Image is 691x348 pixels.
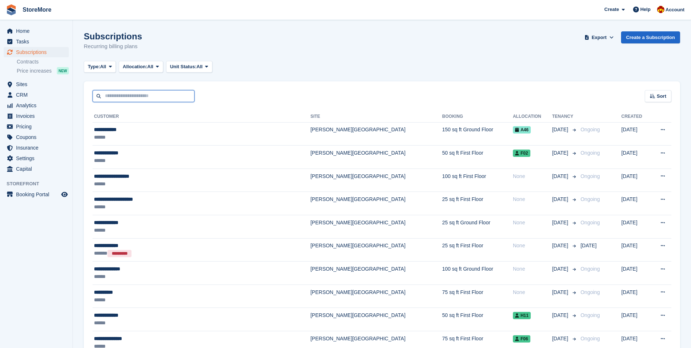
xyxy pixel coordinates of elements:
a: menu [4,153,69,163]
th: Customer [93,111,310,123]
span: Ongoing [581,220,600,225]
span: Price increases [17,67,52,74]
td: [PERSON_NAME][GEOGRAPHIC_DATA] [310,285,442,308]
span: Sort [657,93,666,100]
div: None [513,196,552,203]
th: Tenancy [552,111,578,123]
p: Recurring billing plans [84,42,142,51]
span: Type: [88,63,100,70]
a: Price increases NEW [17,67,69,75]
span: Ongoing [581,150,600,156]
span: Sites [16,79,60,89]
td: [PERSON_NAME][GEOGRAPHIC_DATA] [310,238,442,262]
th: Created [621,111,650,123]
span: Settings [16,153,60,163]
span: Create [604,6,619,13]
span: H11 [513,312,531,319]
a: menu [4,143,69,153]
a: menu [4,79,69,89]
td: 100 sq ft Ground Floor [442,262,513,285]
span: [DATE] [552,289,570,296]
a: menu [4,121,69,132]
th: Site [310,111,442,123]
a: Preview store [60,190,69,199]
span: [DATE] [552,196,570,203]
span: All [197,63,203,70]
span: [DATE] [552,126,570,134]
td: [PERSON_NAME][GEOGRAPHIC_DATA] [310,192,442,215]
span: [DATE] [552,335,570,343]
img: stora-icon-8386f47178a22dfd0bd8f6a31ec36ba5ce8667c1dd55bd0f319d3a0aa187defe.svg [6,4,17,15]
td: [PERSON_NAME][GEOGRAPHIC_DATA] [310,169,442,192]
span: Coupons [16,132,60,142]
span: Booking Portal [16,189,60,200]
div: None [513,289,552,296]
div: None [513,265,552,273]
button: Allocation: All [119,61,163,73]
a: menu [4,47,69,57]
td: 50 sq ft First Floor [442,308,513,331]
a: menu [4,100,69,111]
a: menu [4,90,69,100]
span: All [147,63,153,70]
span: Account [666,6,684,13]
span: F06 [513,335,530,343]
a: menu [4,36,69,47]
td: [PERSON_NAME][GEOGRAPHIC_DATA] [310,146,442,169]
a: menu [4,189,69,200]
td: 150 sq ft Ground Floor [442,122,513,146]
button: Unit Status: All [166,61,212,73]
span: Allocation: [123,63,147,70]
span: Ongoing [581,312,600,318]
a: menu [4,26,69,36]
td: 25 sq ft First Floor [442,238,513,262]
td: [DATE] [621,122,650,146]
td: [DATE] [621,285,650,308]
span: Ongoing [581,127,600,132]
a: StoreMore [20,4,54,16]
div: None [513,242,552,250]
a: menu [4,164,69,174]
span: Capital [16,164,60,174]
span: All [100,63,106,70]
span: Help [640,6,651,13]
span: Invoices [16,111,60,121]
span: CRM [16,90,60,100]
a: menu [4,132,69,142]
td: [PERSON_NAME][GEOGRAPHIC_DATA] [310,122,442,146]
span: Export [592,34,606,41]
a: Create a Subscription [621,31,680,43]
th: Allocation [513,111,552,123]
span: Ongoing [581,173,600,179]
td: 100 sq ft First Floor [442,169,513,192]
td: [DATE] [621,169,650,192]
div: NEW [57,67,69,74]
div: None [513,219,552,227]
span: Pricing [16,121,60,132]
td: [DATE] [621,192,650,215]
span: Ongoing [581,289,600,295]
span: [DATE] [552,265,570,273]
a: menu [4,111,69,121]
td: 25 sq ft First Floor [442,192,513,215]
span: Tasks [16,36,60,47]
div: None [513,173,552,180]
td: [PERSON_NAME][GEOGRAPHIC_DATA] [310,308,442,331]
td: 25 sq ft Ground Floor [442,215,513,239]
span: [DATE] [552,242,570,250]
th: Booking [442,111,513,123]
td: 75 sq ft First Floor [442,285,513,308]
img: Store More Team [657,6,664,13]
h1: Subscriptions [84,31,142,41]
span: [DATE] [552,173,570,180]
span: Ongoing [581,266,600,272]
span: A46 [513,126,531,134]
span: [DATE] [552,219,570,227]
td: [DATE] [621,215,650,239]
span: Home [16,26,60,36]
td: [DATE] [621,146,650,169]
td: [DATE] [621,308,650,331]
span: Insurance [16,143,60,153]
td: [DATE] [621,238,650,262]
a: Contracts [17,58,69,65]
